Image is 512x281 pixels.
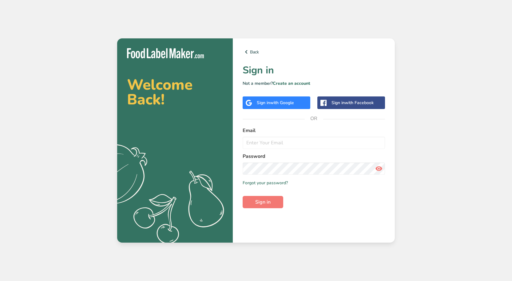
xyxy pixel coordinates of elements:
[243,63,385,78] h1: Sign in
[273,80,310,86] a: Create an account
[243,137,385,149] input: Enter Your Email
[127,48,204,58] img: Food Label Maker
[270,100,294,106] span: with Google
[243,127,385,134] label: Email
[243,180,288,186] a: Forgot your password?
[127,77,223,107] h2: Welcome Back!
[255,198,271,206] span: Sign in
[345,100,374,106] span: with Facebook
[243,196,283,208] button: Sign in
[243,153,385,160] label: Password
[331,100,374,106] div: Sign in
[243,48,385,56] a: Back
[305,109,323,128] span: OR
[257,100,294,106] div: Sign in
[243,80,385,87] p: Not a member?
